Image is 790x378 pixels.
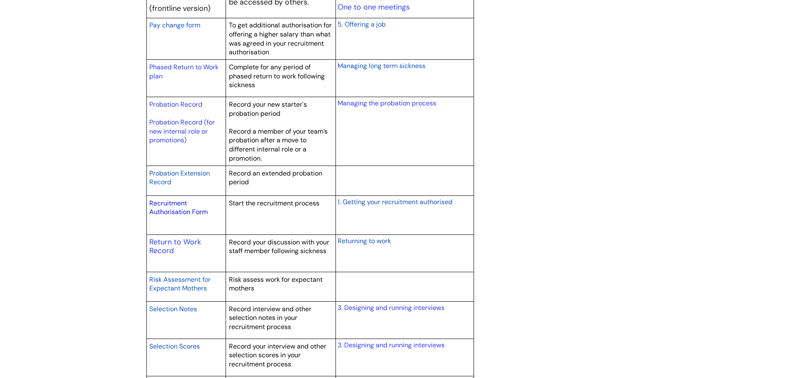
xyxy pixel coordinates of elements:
span: Selection Notes [149,305,197,313]
span: Pay change form [149,21,200,29]
span: Probation Extension Record [149,169,210,187]
a: 1. Getting your recruitment authorised [338,197,452,207]
span: 5. Offering a job [338,20,386,29]
span: Record an extended probation period [229,169,322,187]
a: Returning to work [338,236,391,246]
a: Return to Work Record [149,237,201,256]
span: Record your interview and other selection scores in your recruitment process [229,342,326,368]
span: Selection Scores [149,342,200,351]
span: Start the recruitment process [229,199,319,207]
a: Selection Scores [149,341,200,351]
a: Managing long term sickness [338,61,425,71]
span: Risk Assessment for Expectant Mothers [149,275,211,293]
span: Returning to work [338,237,391,245]
span: Record your discussion with your staff member following sickness [229,238,329,256]
a: Phased Return to Work plan [149,63,219,80]
a: Recruitment Authorisation Form [149,199,208,217]
a: Pay change form [149,20,200,30]
a: Probation Record (for new internal role or promotions) [149,118,215,144]
span: Risk assess work for expectant mothers [229,275,323,293]
a: One to one meetings [338,2,410,12]
a: Probation Extension Record [149,168,210,187]
a: 3. Designing and running interviews [338,341,445,349]
span: To get additional authorisation for offering a higher salary than what was agreed in your recruit... [229,21,332,56]
a: 3. Designing and running interviews [338,303,445,312]
span: Record a member of your team’s probation after a move to different internal role or a promotion. [229,127,328,163]
a: Risk Assessment for Expectant Mothers [149,274,211,293]
a: Managing the probation process [338,99,436,107]
a: Selection Notes [149,304,197,314]
a: 5. Offering a job [338,19,386,29]
a: Probation Record [149,100,202,109]
span: Record your new starter's probation period [229,100,307,118]
span: 1. Getting your recruitment authorised [338,198,452,206]
span: Complete for any period of phased return to work following sickness [229,63,325,89]
span: Record interview and other selection notes in your recruitment process [229,305,311,331]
